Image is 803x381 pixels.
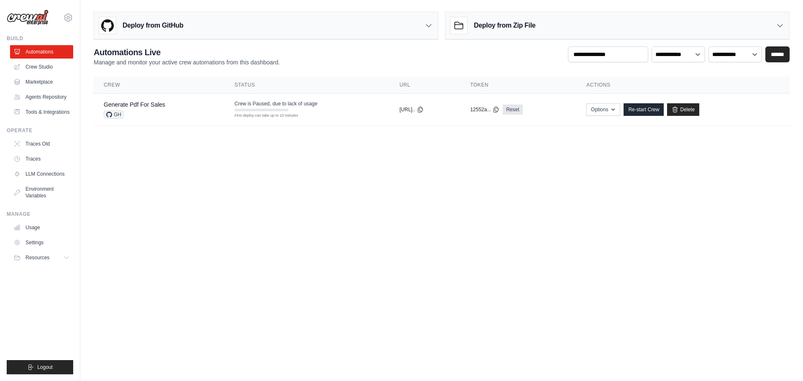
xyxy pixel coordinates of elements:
[7,360,73,374] button: Logout
[10,60,73,74] a: Crew Studio
[7,211,73,217] div: Manage
[667,103,699,116] a: Delete
[235,100,317,107] span: Crew is Paused, due to lack of usage
[10,167,73,181] a: LLM Connections
[586,103,620,116] button: Options
[7,127,73,134] div: Operate
[10,90,73,104] a: Agents Repository
[460,77,576,94] th: Token
[10,251,73,264] button: Resources
[10,236,73,249] a: Settings
[235,113,288,119] div: First deploy can take up to 10 minutes
[474,20,535,31] h3: Deploy from Zip File
[576,77,790,94] th: Actions
[37,364,53,371] span: Logout
[104,101,165,108] a: Generate Pdf For Sales
[26,254,49,261] span: Resources
[10,137,73,151] a: Traces Old
[389,77,460,94] th: URL
[10,105,73,119] a: Tools & Integrations
[7,10,49,26] img: Logo
[94,46,280,58] h2: Automations Live
[94,77,225,94] th: Crew
[624,103,664,116] a: Re-start Crew
[10,182,73,202] a: Environment Variables
[94,58,280,66] p: Manage and monitor your active crew automations from this dashboard.
[10,221,73,234] a: Usage
[104,110,124,119] span: GH
[225,77,390,94] th: Status
[10,75,73,89] a: Marketplace
[99,17,116,34] img: GitHub Logo
[10,152,73,166] a: Traces
[503,105,522,115] a: Reset
[470,106,499,113] button: 12552a...
[10,45,73,59] a: Automations
[7,35,73,42] div: Build
[123,20,183,31] h3: Deploy from GitHub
